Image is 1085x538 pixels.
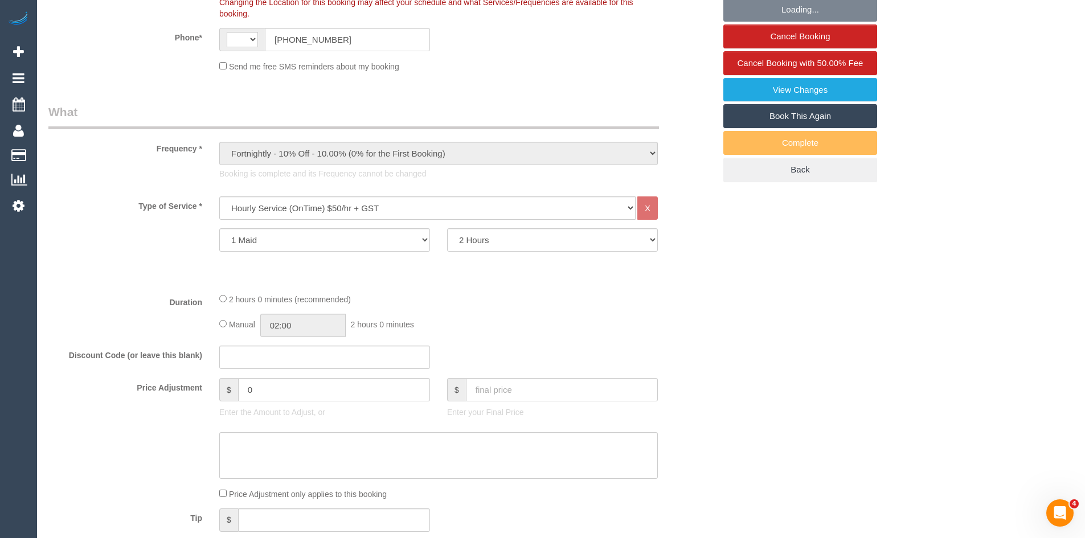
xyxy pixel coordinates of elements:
legend: What [48,104,659,129]
label: Tip [40,508,211,524]
p: Enter the Amount to Adjust, or [219,406,430,418]
img: Automaid Logo [7,11,30,27]
label: Type of Service * [40,196,211,212]
a: Cancel Booking [723,24,877,48]
iframe: Intercom live chat [1046,499,1074,527]
a: Book This Again [723,104,877,128]
label: Phone* [40,28,211,43]
p: Booking is complete and its Frequency cannot be changed [219,168,658,179]
span: $ [447,378,466,401]
span: $ [219,508,238,532]
span: 4 [1070,499,1079,508]
a: Cancel Booking with 50.00% Fee [723,51,877,75]
span: $ [219,378,238,401]
span: Cancel Booking with 50.00% Fee [738,58,863,68]
span: Send me free SMS reminders about my booking [229,62,399,71]
span: Price Adjustment only applies to this booking [229,490,387,499]
input: Phone* [265,28,430,51]
a: Back [723,158,877,182]
label: Frequency * [40,139,211,154]
span: 2 hours 0 minutes [351,320,414,329]
input: final price [466,378,658,401]
a: View Changes [723,78,877,102]
label: Price Adjustment [40,378,211,393]
span: Manual [229,320,255,329]
label: Duration [40,293,211,308]
span: 2 hours 0 minutes (recommended) [229,295,351,304]
p: Enter your Final Price [447,406,658,418]
label: Discount Code (or leave this blank) [40,346,211,361]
